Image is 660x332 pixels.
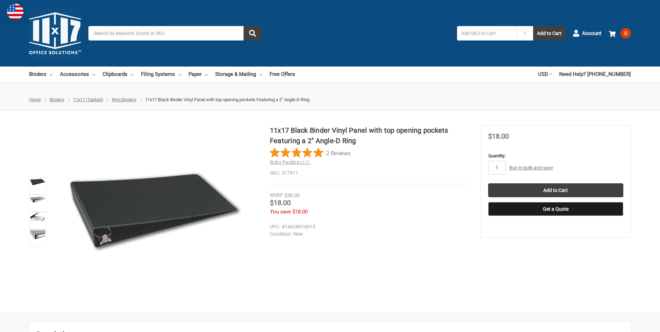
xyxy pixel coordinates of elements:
dd: 517911 [270,169,469,177]
span: $18.00 [488,132,509,140]
dt: Condition: [270,230,292,238]
h1: 11x17 Black Binder Vinyl Panel with top opening pockets Featuring a 2" Angle-D Ring [270,125,469,146]
a: Ruby Paulina LLC. [270,159,311,165]
dt: UPC: [270,223,280,230]
a: Buy in bulk and save [509,165,553,171]
input: Search by keyword, brand or SKU [88,26,262,41]
span: 0 [621,28,631,38]
a: Clipboards [103,67,134,82]
a: Binders [50,97,64,102]
a: 0 [609,24,631,42]
div: MSRP [270,192,283,199]
a: USD [538,67,552,82]
a: Storage & Mailing [215,67,262,82]
dd: 816628016015 [270,223,466,230]
span: 2 Reviews [326,148,351,158]
input: Add to Cart [488,183,623,197]
a: Free Offers [270,67,295,82]
a: Paper [188,67,208,82]
span: 11x17 Black Binder Vinyl Panel with top opening pockets Featuring a 2" Angle-D Ring [145,97,309,102]
span: $18.00 [292,209,308,215]
button: Rated 5 out of 5 stars from 2 reviews. Jump to reviews. [270,148,351,158]
input: Add SKU to Cart [457,26,517,41]
a: Need Help? [PHONE_NUMBER] [559,67,631,82]
img: 11x17 Black Binder Vinyl Panel with top opening pockets Featuring a 2" Angle-D Ring [69,169,242,254]
img: 11x17 Black Binder Vinyl Panel with top opening pockets Featuring a 2" Angle-D Ring [30,230,45,240]
img: 11x17.com [29,7,81,59]
a: 11x17 (Tabloid) [73,97,103,102]
span: $18.00 [270,199,291,207]
a: Filing Systems [141,67,181,82]
span: Account [582,29,601,37]
a: Accessories [60,67,95,82]
a: Home [29,97,41,102]
img: 11x17 Black Binder Vinyl Panel with top opening pockets Featuring a 2" Angle-D Ring [30,178,45,186]
dt: SKU: [270,169,280,177]
label: Quantity: [488,152,623,159]
img: 11x17 Black Binder Vinyl Panel with top opening pockets Featuring a 2" Angle-D Ring [30,213,45,221]
span: You save [270,209,291,215]
a: Binders [29,67,53,82]
a: Ring Binders [112,97,137,102]
dd: New [270,230,466,238]
img: 11x17 Black Binder Vinyl Panel with top opening pockets Featuring a 2" Angle-D Ring [30,196,45,203]
a: Account [573,24,601,42]
img: duty and tax information for United States [7,3,24,20]
button: Add to Cart [533,26,565,41]
span: $36.00 [284,192,300,199]
button: Get a Quote [488,202,623,216]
